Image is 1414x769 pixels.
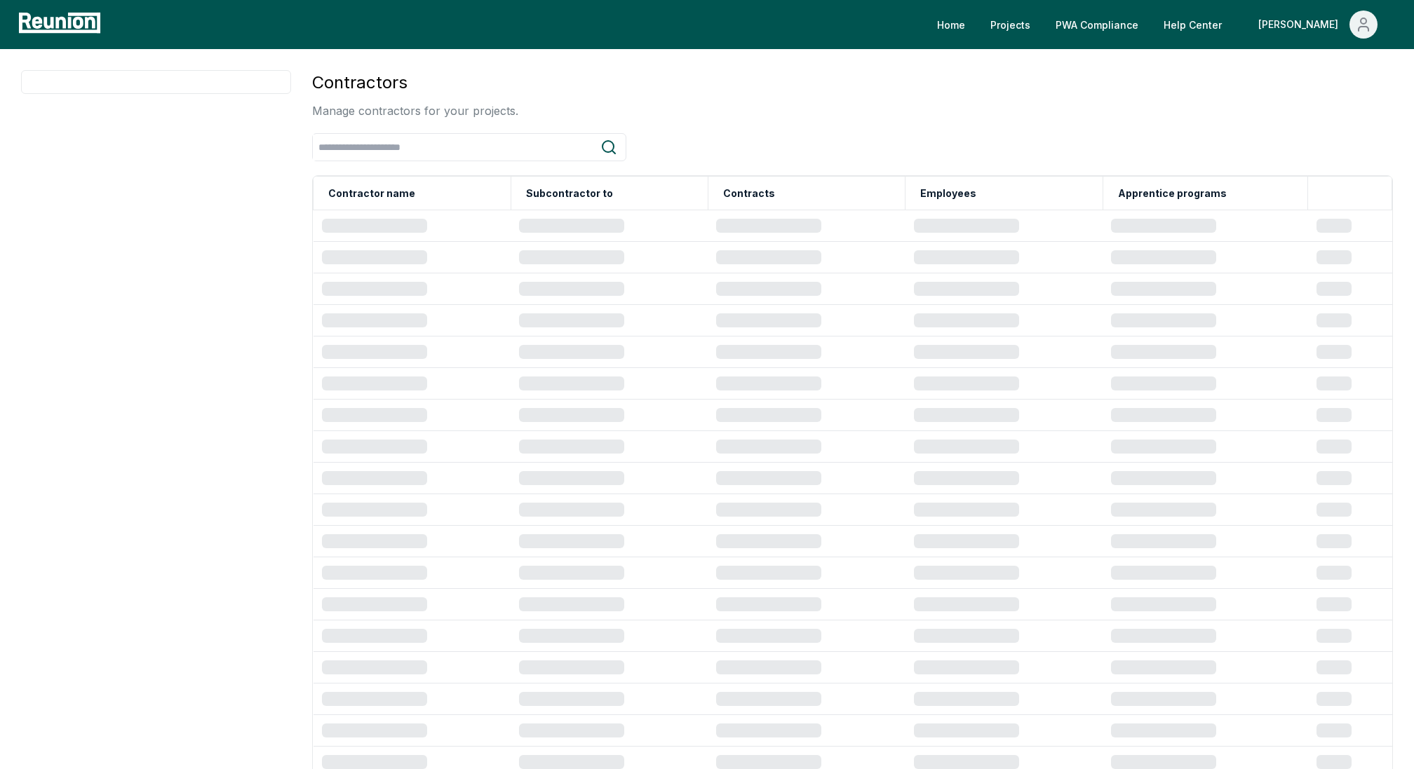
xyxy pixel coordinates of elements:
[523,179,616,207] button: Subcontractor to
[1152,11,1233,39] a: Help Center
[926,11,1400,39] nav: Main
[720,179,778,207] button: Contracts
[979,11,1042,39] a: Projects
[1115,179,1230,207] button: Apprentice programs
[312,70,518,95] h3: Contractors
[1247,11,1389,39] button: [PERSON_NAME]
[1044,11,1150,39] a: PWA Compliance
[312,102,518,119] p: Manage contractors for your projects.
[1258,11,1344,39] div: [PERSON_NAME]
[917,179,979,207] button: Employees
[325,179,418,207] button: Contractor name
[926,11,976,39] a: Home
